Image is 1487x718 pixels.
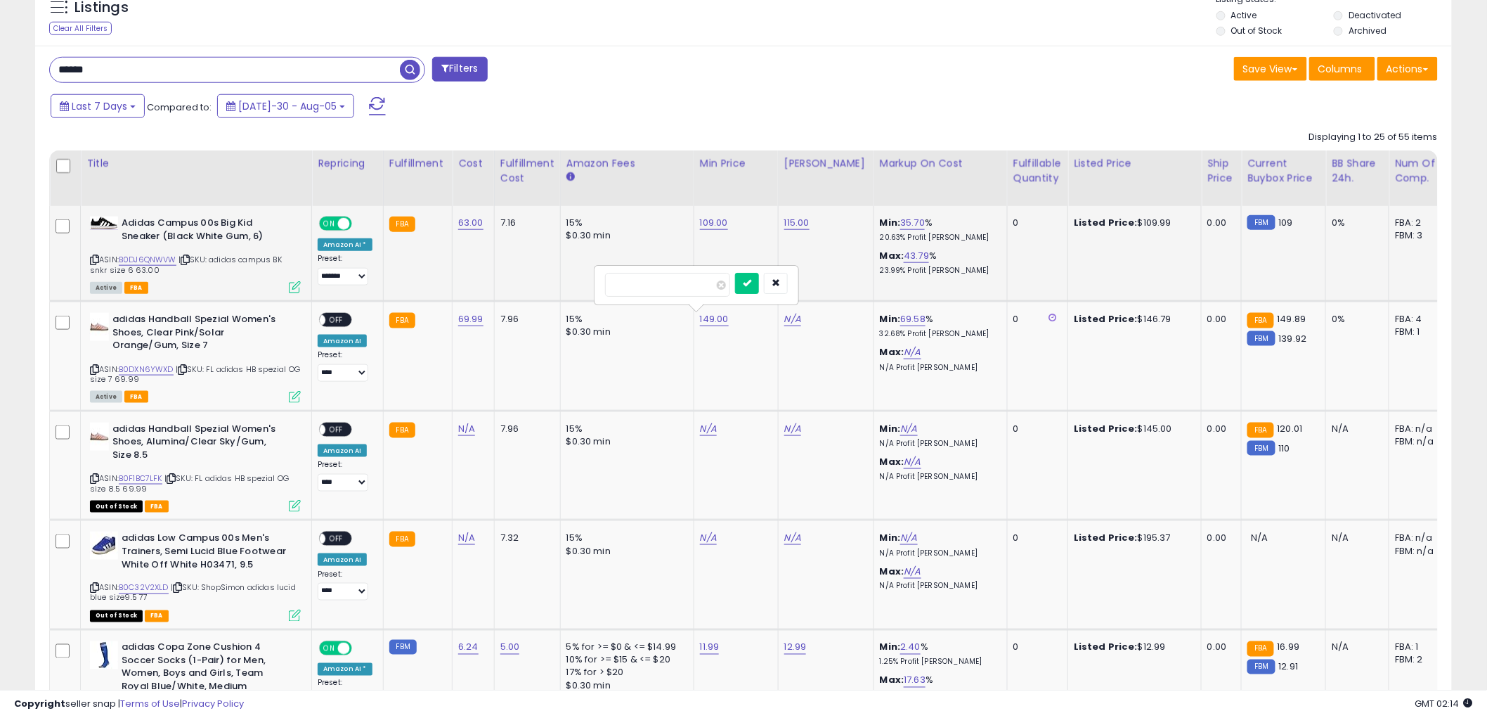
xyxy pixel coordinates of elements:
div: 0% [1332,217,1378,229]
div: $12.99 [1074,641,1190,654]
a: N/A [700,531,717,545]
p: N/A Profit [PERSON_NAME] [880,363,996,373]
span: 120.01 [1278,422,1303,435]
span: | SKU: FL adidas HB spezial OG size 8.5 69.99 [90,473,289,494]
b: adidas Handball Spezial Women's Shoes, Clear Pink/Solar Orange/Gum, Size 7 [112,313,283,356]
button: Save View [1234,57,1307,81]
p: N/A Profit [PERSON_NAME] [880,549,996,558]
div: 17% for > $20 [566,667,683,679]
div: FBA: n/a [1395,532,1441,544]
div: 0.00 [1207,532,1230,544]
div: $0.30 min [566,545,683,558]
div: $0.30 min [566,435,683,448]
button: Last 7 Days [51,94,145,118]
button: Columns [1309,57,1375,81]
img: 41O-GINbBHL._SL40_.jpg [90,532,118,560]
div: $109.99 [1074,217,1190,229]
div: Cost [458,156,488,171]
div: 7.16 [500,217,550,229]
span: ON [320,643,338,655]
div: Displaying 1 to 25 of 55 items [1309,131,1438,144]
span: Last 7 Days [72,99,127,113]
small: FBM [1247,215,1275,230]
span: FBA [145,501,169,513]
div: Amazon AI [318,444,367,457]
b: Adidas Campus 00s Big Kid Sneaker (Black White Gum, 6) [122,217,292,246]
b: Max: [880,345,904,359]
div: % [880,217,996,243]
span: 2025-08-13 02:14 GMT [1415,697,1473,710]
div: N/A [1332,641,1378,654]
strong: Copyright [14,697,65,710]
b: Min: [880,312,901,326]
div: 15% [566,313,683,326]
span: Columns [1318,62,1363,76]
b: Listed Price: [1074,312,1138,326]
a: B0C32V2XLD [119,582,169,594]
div: Current Buybox Price [1247,156,1320,186]
b: Max: [880,565,904,578]
th: The percentage added to the cost of goods (COGS) that forms the calculator for Min & Max prices. [874,150,1007,206]
span: | SKU: adidas campus BK snkr size 6 63.00 [90,254,282,275]
span: OFF [325,314,348,326]
small: FBA [1247,313,1273,328]
div: Amazon AI * [318,663,372,676]
div: % [880,674,996,700]
a: 2.40 [900,641,921,655]
small: FBM [1247,441,1275,456]
span: All listings currently available for purchase on Amazon [90,282,122,294]
div: Amazon AI [318,335,367,347]
img: 31ygFKGb0FL._SL40_.jpg [90,313,109,341]
small: FBA [1247,423,1273,438]
div: Fulfillment [389,156,446,171]
a: N/A [900,531,917,545]
a: 5.00 [500,641,520,655]
div: $0.30 min [566,229,683,242]
a: B0DXN6YWXD [119,364,174,376]
a: 69.58 [900,312,926,326]
span: OFF [325,423,348,435]
div: 0.00 [1207,423,1230,435]
a: 149.00 [700,312,729,326]
div: $0.30 min [566,326,683,338]
a: 17.63 [904,674,926,688]
span: Compared to: [147,101,212,114]
div: 0.00 [1207,641,1230,654]
div: 0 [1013,423,1057,435]
p: N/A Profit [PERSON_NAME] [880,439,996,449]
small: FBA [1247,641,1273,657]
span: FBA [145,610,169,622]
div: FBM: 3 [1395,229,1441,242]
div: Amazon AI [318,553,367,566]
div: Preset: [318,350,372,382]
p: 20.63% Profit [PERSON_NAME] [880,233,996,243]
a: B0F1BC7LFK [119,473,162,485]
div: 0 [1013,217,1057,229]
div: 0% [1332,313,1378,326]
b: Listed Price: [1074,422,1138,435]
a: N/A [784,531,801,545]
div: FBA: 4 [1395,313,1441,326]
small: FBM [1247,331,1275,346]
div: FBA: 2 [1395,217,1441,229]
a: Privacy Policy [182,697,244,710]
b: Min: [880,531,901,544]
span: 109 [1279,216,1293,229]
div: 7.96 [500,423,550,435]
p: 1.25% Profit [PERSON_NAME] [880,658,996,667]
a: N/A [784,422,801,436]
a: 11.99 [700,641,720,655]
div: N/A [1332,532,1378,544]
label: Active [1231,9,1257,21]
a: 115.00 [784,216,810,230]
b: Max: [880,455,904,468]
div: seller snap | | [14,698,244,711]
small: FBA [389,423,415,438]
div: Num of Comp. [1395,156,1446,186]
div: FBM: n/a [1395,435,1441,448]
div: 15% [566,217,683,229]
b: Max: [880,674,904,687]
label: Out of Stock [1231,25,1283,37]
div: FBA: 1 [1395,641,1441,654]
a: N/A [458,422,475,436]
